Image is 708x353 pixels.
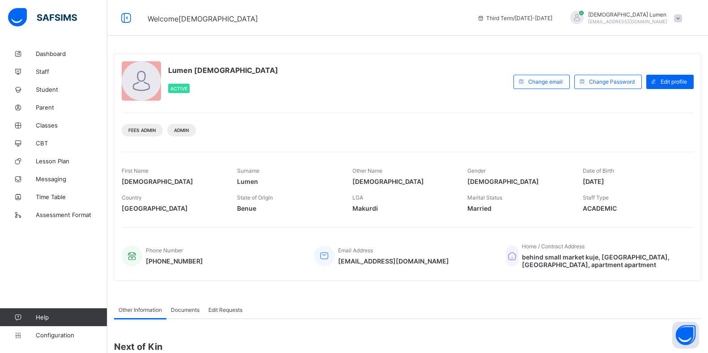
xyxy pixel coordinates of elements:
[352,167,382,174] span: Other Name
[477,15,552,21] span: session/term information
[36,68,107,75] span: Staff
[174,128,189,133] span: Admin
[352,194,363,201] span: LGA
[36,140,107,147] span: CBT
[36,50,107,57] span: Dashboard
[146,247,183,254] span: Phone Number
[168,66,278,75] span: Lumen [DEMOGRAPHIC_DATA]
[237,204,339,212] span: Benue
[467,178,569,185] span: [DEMOGRAPHIC_DATA]
[146,257,203,265] span: [PHONE_NUMBER]
[36,122,107,129] span: Classes
[122,178,224,185] span: [DEMOGRAPHIC_DATA]
[36,175,107,183] span: Messaging
[583,204,685,212] span: ACADEMIC
[588,19,667,24] span: [EMAIL_ADDRESS][DOMAIN_NAME]
[583,178,685,185] span: [DATE]
[36,104,107,111] span: Parent
[338,257,449,265] span: [EMAIL_ADDRESS][DOMAIN_NAME]
[467,194,502,201] span: Marital Status
[122,167,148,174] span: First Name
[237,178,339,185] span: Lumen
[8,8,77,27] img: safsims
[36,332,107,339] span: Configuration
[583,194,609,201] span: Staff Type
[128,128,156,133] span: Fees Admin
[171,306,199,313] span: Documents
[122,204,224,212] span: [GEOGRAPHIC_DATA]
[36,86,107,93] span: Student
[114,341,701,352] span: Next of Kin
[522,243,585,250] span: Home / Contract Address
[237,167,259,174] span: Surname
[148,14,258,23] span: Welcome [DEMOGRAPHIC_DATA]
[561,11,687,26] div: SanctusLumen
[467,167,486,174] span: Gender
[122,194,142,201] span: Country
[36,314,107,321] span: Help
[583,167,614,174] span: Date of Birth
[119,306,162,313] span: Other Information
[36,193,107,200] span: Time Table
[522,253,685,268] span: behind small market kuje, [GEOGRAPHIC_DATA], [GEOGRAPHIC_DATA], apartment apartment
[208,306,242,313] span: Edit Requests
[36,211,107,218] span: Assessment Format
[589,78,635,85] span: Change Password
[36,157,107,165] span: Lesson Plan
[588,11,667,18] span: [DEMOGRAPHIC_DATA] Lumen
[352,204,454,212] span: Makurdi
[467,204,569,212] span: Married
[352,178,454,185] span: [DEMOGRAPHIC_DATA]
[672,322,699,349] button: Open asap
[528,78,563,85] span: Change email
[338,247,373,254] span: Email Address
[237,194,273,201] span: State of Origin
[661,78,687,85] span: Edit profile
[170,86,187,91] span: Active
